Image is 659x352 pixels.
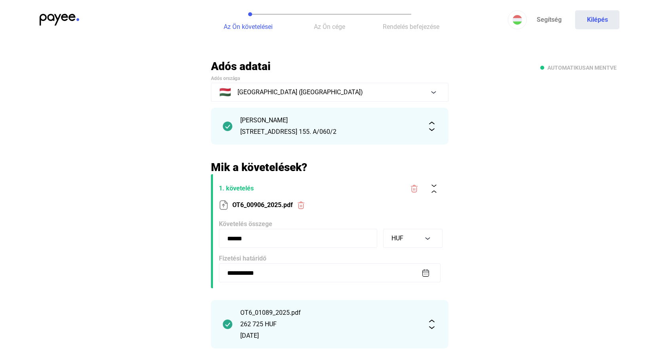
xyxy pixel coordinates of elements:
[219,184,403,193] span: 1. követelés
[240,308,419,318] div: OT6_01089_2025.pdf
[575,10,619,29] button: Kilépés
[383,229,442,248] button: HUF
[219,88,231,97] span: 🇭🇺
[219,255,266,262] span: Fizetési határidő
[211,160,448,174] h2: Mik a követelések?
[410,185,418,193] img: trash-red
[211,76,240,81] span: Adós országa
[427,320,437,329] img: expand
[211,59,448,73] h2: Adós adatai
[211,83,448,102] button: 🇭🇺[GEOGRAPHIC_DATA] ([GEOGRAPHIC_DATA])
[508,10,527,29] button: HU
[293,197,310,213] button: trash-red
[240,127,419,137] div: [STREET_ADDRESS] 155. A/060/2
[391,234,403,242] span: HUF
[406,180,423,197] button: trash-red
[427,122,437,131] img: expand
[224,23,273,30] span: Az Ön követelései
[527,10,571,29] a: Segítség
[240,320,419,329] div: 262 725 HUF
[513,15,522,25] img: HU
[237,88,363,97] span: [GEOGRAPHIC_DATA] ([GEOGRAPHIC_DATA])
[232,200,293,210] a: OT6_00906_2025.pdf
[297,201,305,209] img: trash-red
[240,331,419,341] div: [DATE]
[219,200,228,210] img: upload-paper
[240,116,419,125] div: [PERSON_NAME]
[40,14,79,26] img: payee-logo
[383,23,439,30] span: Rendelés befejezése
[223,122,232,131] img: checkmark-darker-green-circle
[223,320,232,329] img: checkmark-darker-green-circle
[426,180,442,197] button: collapse
[314,23,345,30] span: Az Ön cége
[430,185,438,193] img: collapse
[219,220,272,228] span: Követelés összege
